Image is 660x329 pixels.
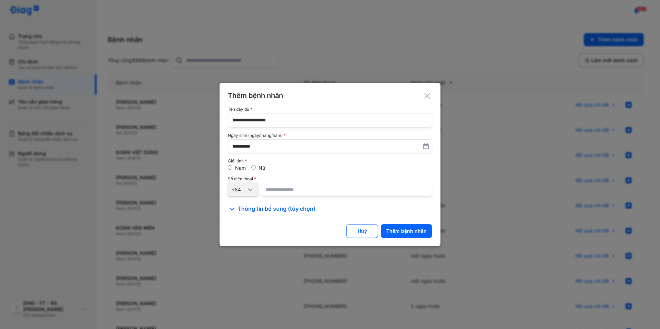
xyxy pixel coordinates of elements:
button: Huỷ [346,224,378,238]
div: Số điện thoại [228,177,432,181]
div: Tên đầy đủ [228,107,432,112]
button: Thêm bệnh nhân [381,224,432,238]
div: Ngày sinh (ngày/tháng/năm) [228,133,432,138]
label: Nam [235,165,246,171]
div: Giới tính [228,159,432,163]
div: +84 [232,187,246,193]
span: Thông tin bổ sung (tùy chọn) [237,205,316,213]
div: Thêm bệnh nhân [228,91,432,100]
label: Nữ [259,165,265,171]
div: Thêm bệnh nhân [386,228,427,234]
